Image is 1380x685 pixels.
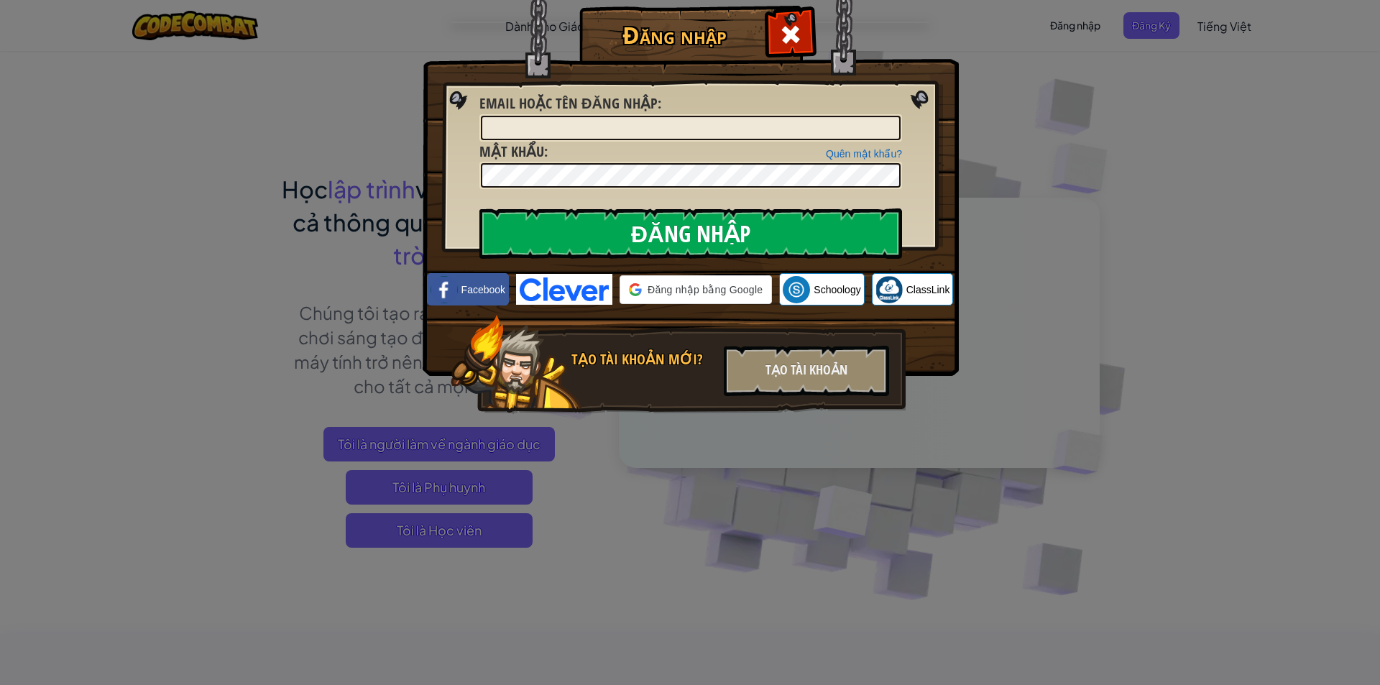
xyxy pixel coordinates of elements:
label: : [479,142,548,162]
span: Mật khẩu [479,142,544,161]
div: Tạo tài khoản mới? [571,349,715,370]
div: Đăng nhập bằng Google [620,275,772,304]
span: Facebook [461,282,505,297]
input: Đăng nhập [479,208,902,259]
span: Email hoặc tên đăng nhập [479,93,658,113]
div: Tạo tài khoản [724,346,889,396]
img: clever-logo-blue.png [516,274,612,305]
a: Quên mật khẩu? [826,148,902,160]
span: Schoology [814,282,860,297]
img: schoology.png [783,276,810,303]
img: classlink-logo-small.png [875,276,903,303]
label: : [479,93,661,114]
img: facebook_small.png [431,276,458,303]
span: ClassLink [906,282,950,297]
span: Đăng nhập bằng Google [648,282,763,297]
h1: Đăng nhập [583,22,766,47]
